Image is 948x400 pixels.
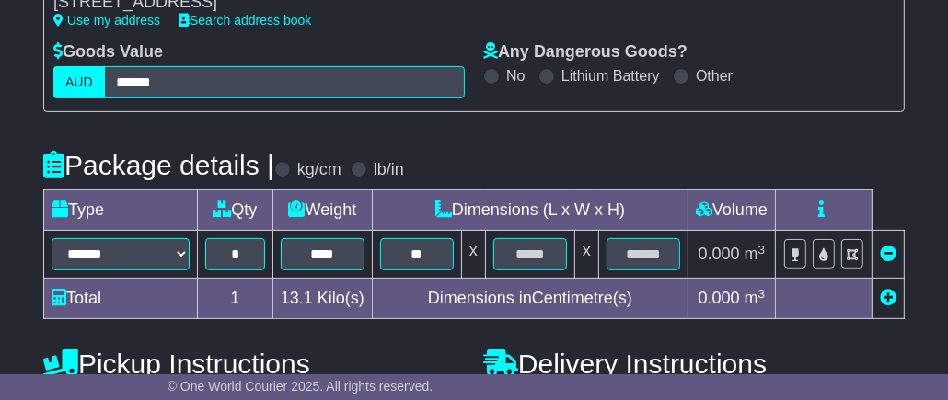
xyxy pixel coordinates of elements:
[53,66,105,98] label: AUD
[699,245,740,263] span: 0.000
[880,245,896,263] a: Remove this item
[506,67,525,85] label: No
[745,245,766,263] span: m
[758,243,766,257] sup: 3
[281,289,313,307] span: 13.1
[53,13,160,28] a: Use my address
[696,67,733,85] label: Other
[372,279,688,319] td: Dimensions in Centimetre(s)
[574,231,598,279] td: x
[53,42,163,63] label: Goods Value
[880,289,896,307] a: Add new item
[699,289,740,307] span: 0.000
[272,190,372,231] td: Weight
[43,279,197,319] td: Total
[179,13,311,28] a: Search address book
[374,160,404,180] label: lb/in
[372,190,688,231] td: Dimensions (L x W x H)
[197,279,272,319] td: 1
[688,190,775,231] td: Volume
[461,231,485,279] td: x
[168,379,434,394] span: © One World Courier 2025. All rights reserved.
[43,349,465,379] h4: Pickup Instructions
[561,67,660,85] label: Lithium Battery
[483,42,688,63] label: Any Dangerous Goods?
[483,349,905,379] h4: Delivery Instructions
[272,279,372,319] td: Kilo(s)
[197,190,272,231] td: Qty
[43,190,197,231] td: Type
[43,150,274,180] h4: Package details |
[745,289,766,307] span: m
[297,160,341,180] label: kg/cm
[758,287,766,301] sup: 3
